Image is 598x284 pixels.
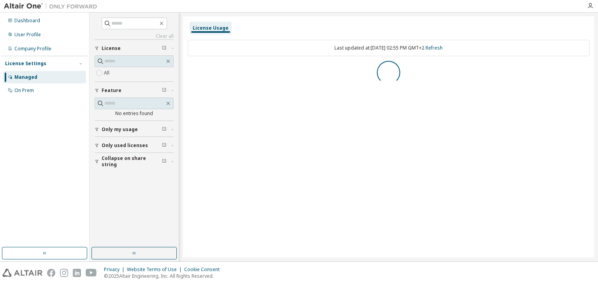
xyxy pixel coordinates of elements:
div: License Usage [193,25,229,31]
div: User Profile [14,32,41,38]
a: Clear all [95,33,174,39]
div: Managed [14,74,37,80]
span: Clear filter [162,158,167,165]
div: Website Terms of Use [127,266,184,273]
span: Clear filter [162,126,167,133]
div: On Prem [14,87,34,94]
label: All [104,68,111,78]
a: Refresh [426,44,443,51]
span: Collapse on share string [102,155,162,168]
span: License [102,45,121,51]
div: Company Profile [14,46,51,52]
div: Privacy [104,266,127,273]
div: License Settings [5,60,46,67]
span: Feature [102,87,121,94]
img: altair_logo.svg [2,269,42,277]
span: Clear filter [162,45,167,51]
img: Altair One [4,2,101,10]
img: instagram.svg [60,269,68,277]
div: Dashboard [14,18,40,24]
div: No entries found [95,110,174,117]
img: linkedin.svg [73,269,81,277]
span: Clear filter [162,142,167,149]
span: Clear filter [162,87,167,94]
button: Feature [95,82,174,99]
button: License [95,40,174,57]
div: Cookie Consent [184,266,224,273]
span: Only used licenses [102,142,148,149]
p: © 2025 Altair Engineering, Inc. All Rights Reserved. [104,273,224,279]
img: youtube.svg [86,269,97,277]
button: Only my usage [95,121,174,138]
span: Only my usage [102,126,138,133]
img: facebook.svg [47,269,55,277]
div: Last updated at: [DATE] 02:55 PM GMT+2 [188,40,589,56]
button: Collapse on share string [95,153,174,170]
button: Only used licenses [95,137,174,154]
